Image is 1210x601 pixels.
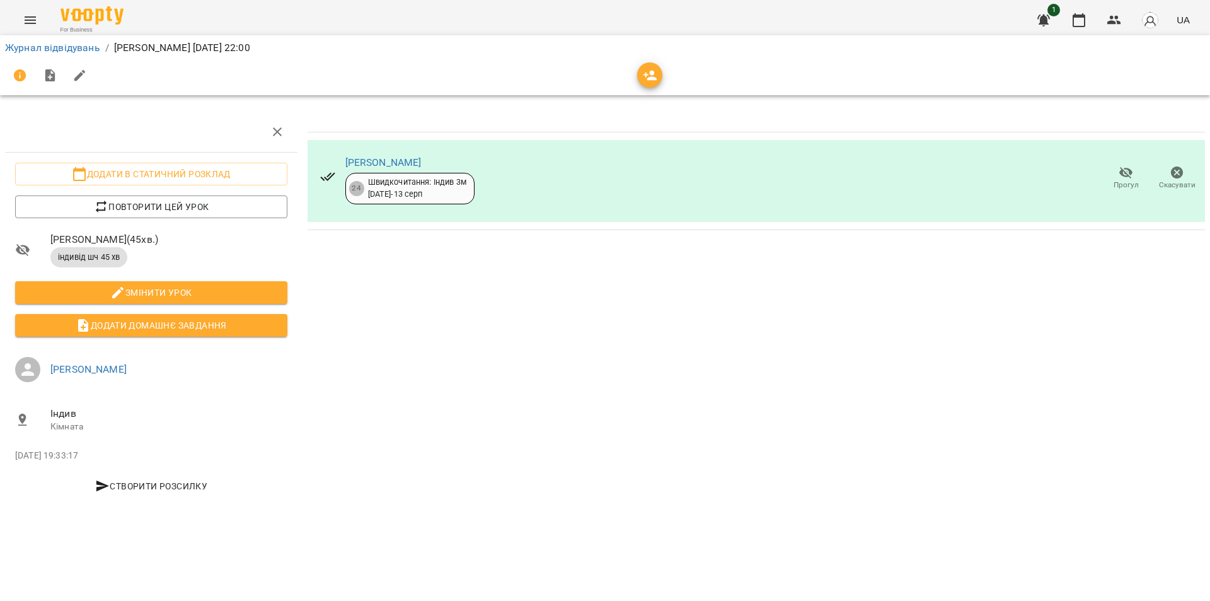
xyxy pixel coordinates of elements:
[1172,8,1195,32] button: UA
[1177,13,1190,26] span: UA
[25,166,277,182] span: Додати в статичний розклад
[5,42,100,54] a: Журнал відвідувань
[1151,161,1202,196] button: Скасувати
[15,163,287,185] button: Додати в статичний розклад
[15,450,287,462] p: [DATE] 19:33:17
[15,475,287,498] button: Створити розсилку
[368,177,466,200] div: Швидкочитання: Індив 3м [DATE] - 13 серп
[1047,4,1060,16] span: 1
[1100,161,1151,196] button: Прогул
[349,181,364,196] div: 24
[15,5,45,35] button: Menu
[50,252,127,263] span: індивід шч 45 хв
[1141,11,1159,29] img: avatar_s.png
[15,195,287,218] button: Повторити цей урок
[5,40,1205,55] nav: breadcrumb
[20,479,282,494] span: Створити розсилку
[25,285,277,300] span: Змінити урок
[50,363,127,375] a: [PERSON_NAME]
[15,314,287,337] button: Додати домашнє завдання
[50,232,287,247] span: [PERSON_NAME] ( 45 хв. )
[60,6,124,25] img: Voopty Logo
[345,156,422,168] a: [PERSON_NAME]
[114,40,250,55] p: [PERSON_NAME] [DATE] 22:00
[1159,180,1196,190] span: Скасувати
[60,26,124,34] span: For Business
[25,199,277,214] span: Повторити цей урок
[25,318,277,333] span: Додати домашнє завдання
[15,281,287,304] button: Змінити урок
[50,406,287,421] span: Індив
[50,421,287,433] p: Кімната
[1114,180,1139,190] span: Прогул
[105,40,109,55] li: /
